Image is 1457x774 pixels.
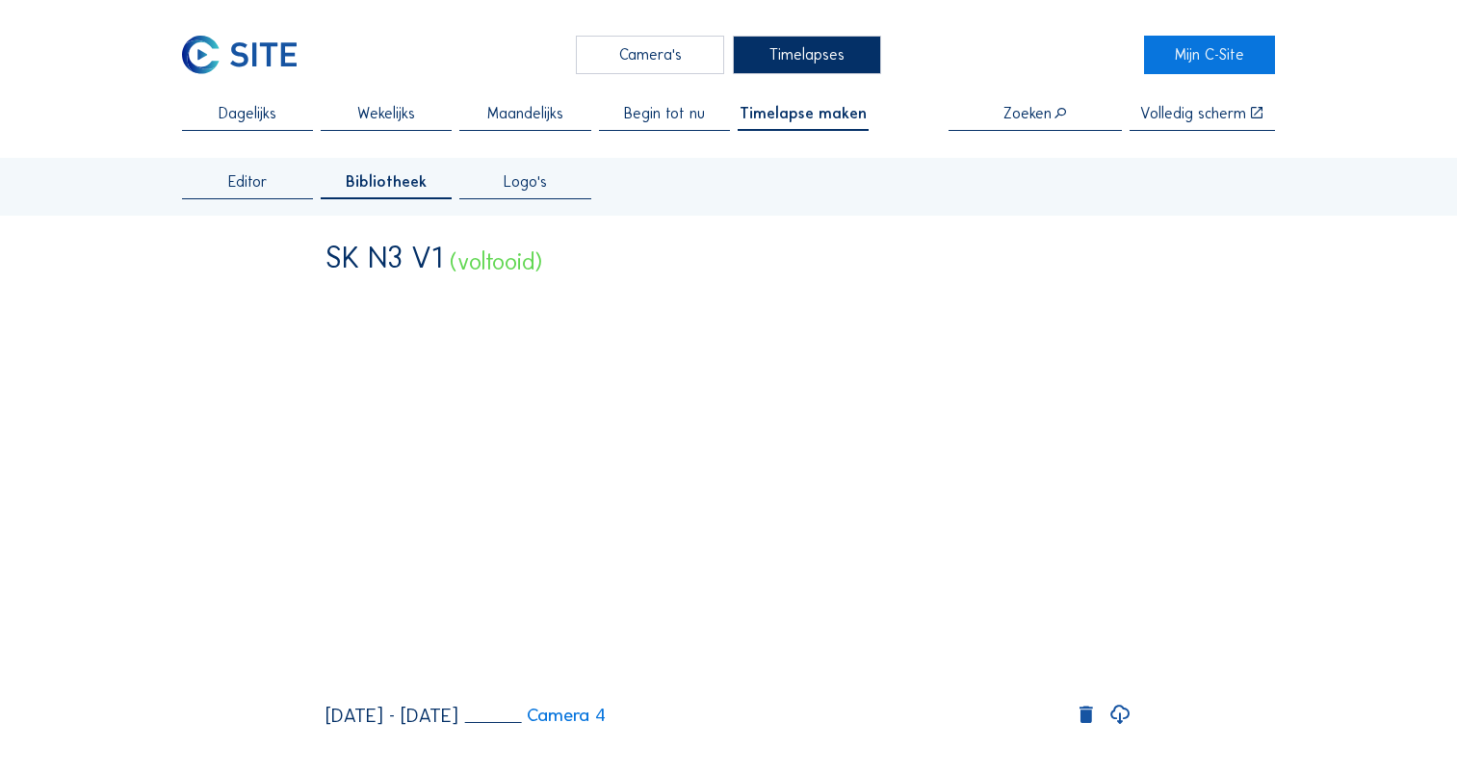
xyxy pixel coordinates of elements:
a: Camera 4 [464,707,606,725]
div: SK N3 V1 [325,243,442,272]
span: Logo's [504,174,547,190]
div: Timelapses [733,36,881,74]
span: Maandelijks [487,106,563,121]
video: Your browser does not support the video tag. [325,287,1132,689]
span: Begin tot nu [624,106,705,121]
span: Timelapse maken [740,106,867,121]
a: C-SITE Logo [182,36,313,74]
div: (voltooid) [450,249,542,273]
span: Wekelijks [357,106,415,121]
div: [DATE] - [DATE] [325,706,458,725]
a: Mijn C-Site [1144,36,1275,74]
div: Volledig scherm [1140,106,1246,121]
span: Editor [228,174,268,190]
span: Bibliotheek [346,174,427,190]
div: Camera's [576,36,724,74]
img: C-SITE Logo [182,36,297,74]
span: Dagelijks [219,106,276,121]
